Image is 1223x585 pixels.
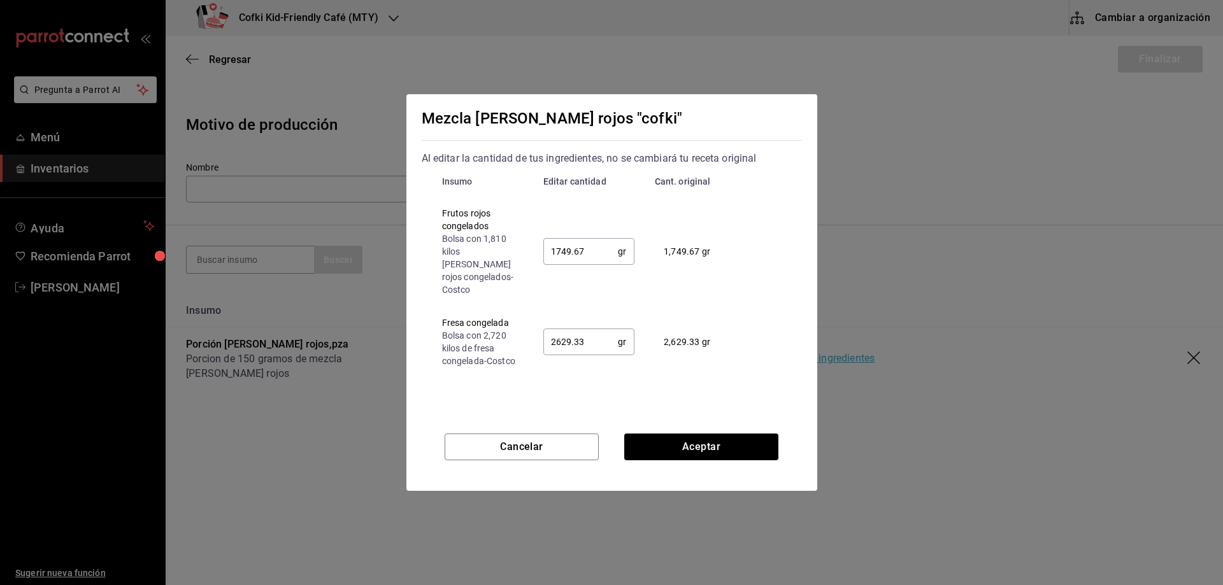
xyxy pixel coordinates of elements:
input: 0 [543,239,619,264]
div: gr [543,238,634,265]
span: 1,749.67 gr [664,246,710,257]
button: Cancelar [445,433,599,460]
th: Editar cantidad [533,166,645,197]
th: Cant. original [645,166,740,197]
div: Frutos rojos congelados [442,207,523,232]
button: Aceptar [624,433,778,460]
span: 2,629.33 gr [664,337,710,347]
div: Fresa congelada [442,316,523,329]
div: Bolsa con 1,810 kilos [PERSON_NAME] rojos congelados - Costco [442,232,523,296]
div: Al editar la cantidad de tus ingredientes, no se cambiará tu receta original [422,151,802,166]
div: Bolsa con 2,720 kilos de fresa congelada - Costco [442,329,523,367]
div: gr [543,328,634,355]
input: 0 [543,329,619,355]
th: Insumo [422,166,533,197]
div: Mezcla [PERSON_NAME] rojos "cofki" [422,107,802,130]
